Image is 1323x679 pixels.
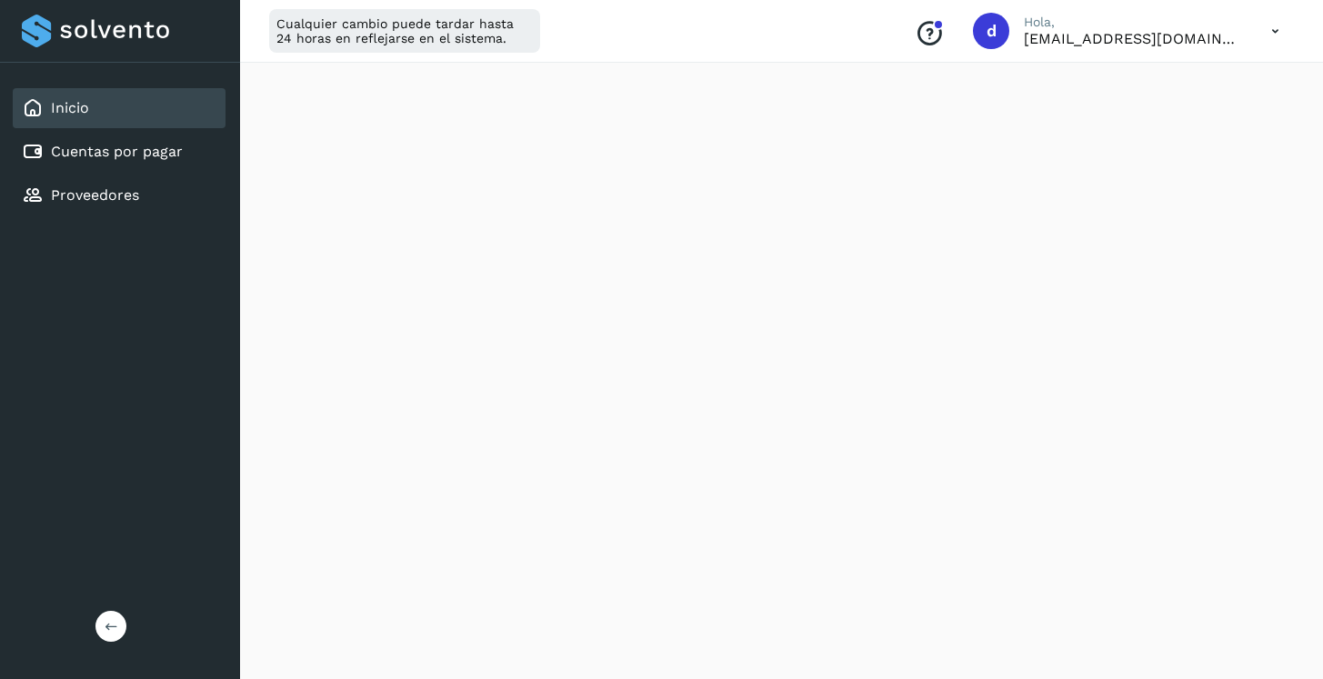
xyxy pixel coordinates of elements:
[51,99,89,116] a: Inicio
[13,175,226,215] div: Proveedores
[1024,30,1242,47] p: diego@cubbo.com
[13,88,226,128] div: Inicio
[13,132,226,172] div: Cuentas por pagar
[269,9,540,53] div: Cualquier cambio puede tardar hasta 24 horas en reflejarse en el sistema.
[51,186,139,204] a: Proveedores
[1024,15,1242,30] p: Hola,
[51,143,183,160] a: Cuentas por pagar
